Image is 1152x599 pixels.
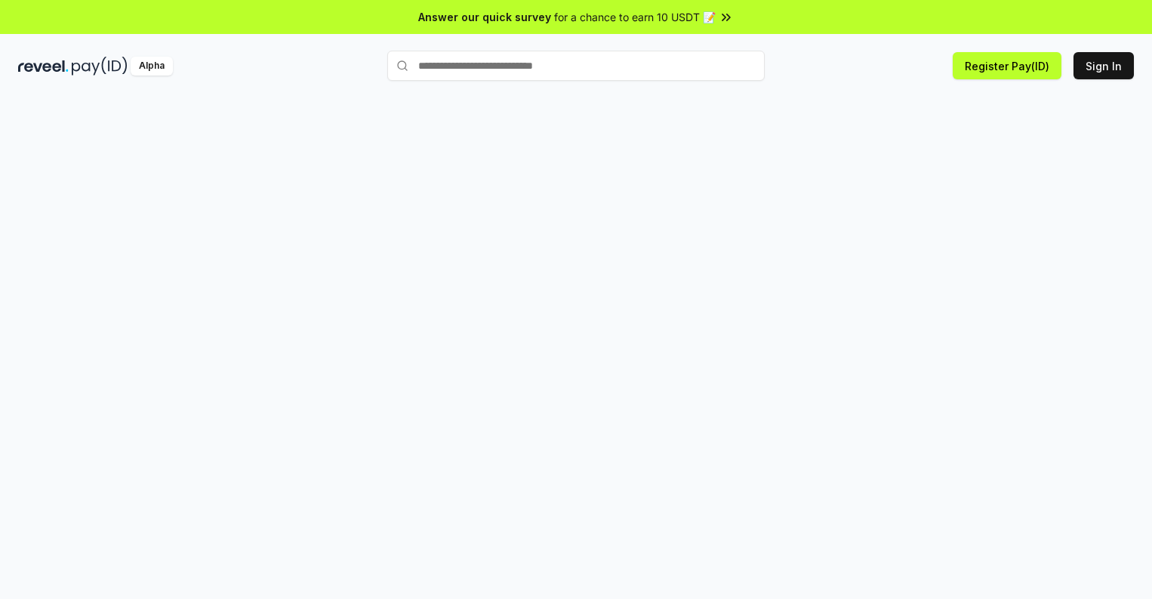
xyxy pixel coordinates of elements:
[1073,52,1134,79] button: Sign In
[131,57,173,76] div: Alpha
[418,9,551,25] span: Answer our quick survey
[953,52,1061,79] button: Register Pay(ID)
[554,9,716,25] span: for a chance to earn 10 USDT 📝
[18,57,69,76] img: reveel_dark
[72,57,128,76] img: pay_id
